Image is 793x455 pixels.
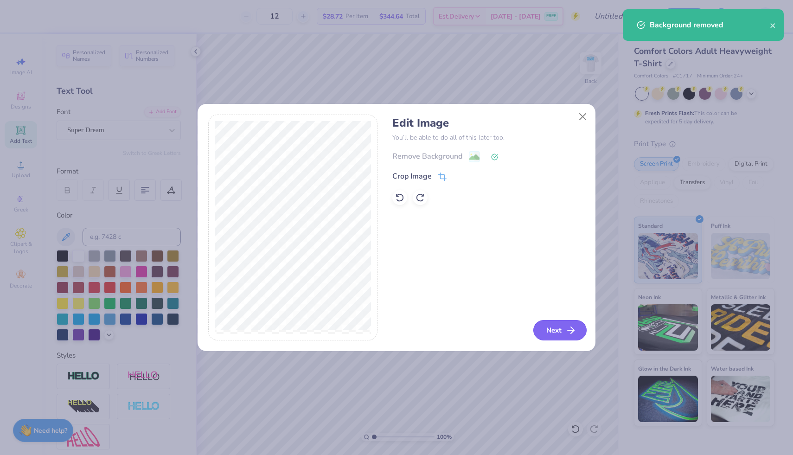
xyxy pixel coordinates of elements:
[392,133,585,142] p: You’ll be able to do all of this later too.
[533,320,587,340] button: Next
[574,108,592,126] button: Close
[650,19,770,31] div: Background removed
[392,116,585,130] h4: Edit Image
[770,19,776,31] button: close
[392,171,432,182] div: Crop Image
